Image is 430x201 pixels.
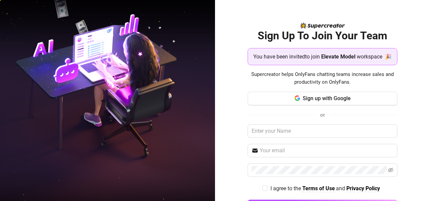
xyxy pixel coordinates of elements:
[346,185,380,192] strong: Privacy Policy
[302,185,335,192] strong: Terms of Use
[388,167,393,173] span: eye-invisible
[270,185,302,192] span: I agree to the
[357,52,392,61] span: workspace 🎉
[346,185,380,192] a: Privacy Policy
[248,29,397,43] h2: Sign Up To Join Your Team
[302,185,335,192] a: Terms of Use
[248,71,397,86] span: Supercreator helps OnlyFans chatting teams increase sales and productivity on OnlyFans.
[260,147,393,155] input: Your email
[253,52,320,61] span: You have been invited to join
[303,95,351,102] span: Sign up with Google
[336,185,346,192] span: and
[320,112,325,118] span: or
[248,92,397,105] button: Sign up with Google
[321,53,355,60] strong: Elevate Model
[248,124,397,138] input: Enter your Name
[300,23,345,29] img: logo-BBDzfeDw.svg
